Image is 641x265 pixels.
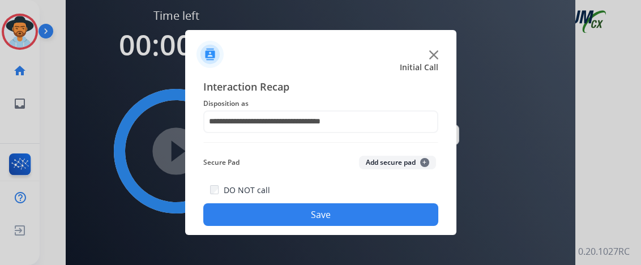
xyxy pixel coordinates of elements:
span: + [420,158,429,167]
img: contactIcon [196,41,224,68]
button: Save [203,203,438,226]
label: DO NOT call [223,185,270,196]
img: contact-recap-line.svg [203,142,438,143]
button: Add secure pad+ [359,156,436,169]
span: Disposition as [203,97,438,110]
span: Initial Call [400,62,438,73]
span: Interaction Recap [203,79,438,97]
span: Secure Pad [203,156,240,169]
p: 0.20.1027RC [578,245,630,258]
